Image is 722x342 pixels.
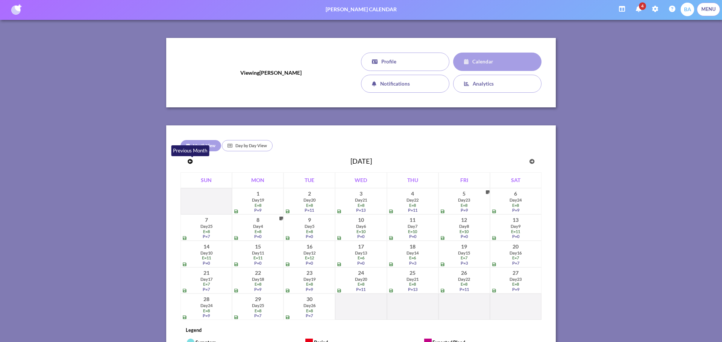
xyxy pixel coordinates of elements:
span: 14 [182,243,231,250]
div: Day 23 [440,197,488,202]
div: E = 8 [440,203,488,208]
div: E = 8 [491,203,540,208]
div: E = 8 [285,282,334,286]
div: P = 0 [234,261,282,265]
span: 28 [182,295,231,303]
div: Day 6 [337,224,385,229]
div: E = 7 [182,282,231,286]
div: MON [232,172,284,188]
span: 9 [285,216,334,224]
div: P = 9 [285,287,334,292]
div: Day 21 [337,197,385,202]
div: THU [387,172,438,188]
span: 5 [440,190,488,197]
div: E = 8 [182,229,231,234]
div: Day 18 [234,277,282,282]
span: 12 [440,216,488,224]
h4: Viewing [PERSON_NAME] [180,69,361,77]
div: E = 6 [337,255,385,260]
div: P = 0 [337,234,385,239]
div: Day 19 [285,277,334,282]
div: E = 8 [337,282,385,286]
h4: Legend [186,327,536,333]
button: Month View [180,140,221,151]
div: Day 11 [234,250,282,255]
span: 18 [388,243,437,250]
span: 6 [491,190,540,197]
div: E = 8 [285,308,334,313]
span: 27 [491,269,540,277]
div: P = 3 [388,261,437,265]
div: E = 8 [234,308,282,313]
span: 15 [234,243,282,250]
span: 16 [285,243,334,250]
div: SAT [490,172,541,188]
span: 17 [337,243,385,250]
div: E = 7 [440,255,488,260]
div: P = 0 [388,234,437,239]
span: [DATE] [350,155,372,168]
div: P = 9 [440,208,488,212]
div: Day 22 [388,197,437,202]
div: P = 9 [491,208,540,212]
div: P = 9 [182,313,231,318]
div: P = 7 [285,313,334,318]
div: Day 20 [285,197,334,202]
span: 22 [234,269,282,277]
div: E = 11 [182,255,231,260]
a: Analytics [453,75,541,93]
span: 8 [234,216,282,224]
div: E = 8 [440,282,488,286]
div: Day 17 [182,277,231,282]
div: E = 10 [440,229,488,234]
div: Day 16 [491,250,540,255]
div: Day 9 [491,224,540,229]
span: 30 [285,295,334,303]
div: P = 7 [182,287,231,292]
div: P = 9 [491,287,540,292]
div: Day 15 [440,250,488,255]
div: P = 0 [491,234,540,239]
div: Day 26 [285,303,334,308]
span: 3 [337,190,385,197]
span: 4 [639,2,646,10]
div: E = 8 [234,203,282,208]
div: P = 0 [234,234,282,239]
div: P = 9 [234,208,282,212]
div: P = 0 [182,261,231,265]
div: E = 8 [182,308,231,313]
span: 21 [182,269,231,277]
div: Day 19 [234,197,282,202]
div: E = 10 [388,229,437,234]
a: Calendar [453,53,541,71]
div: Day 8 [440,224,488,229]
img: Logo [11,4,22,15]
span: Notifications [380,81,410,87]
div: P = 0 [285,234,334,239]
div: Day 22 [440,277,488,282]
span: 11 [388,216,437,224]
div: P = 11 [388,208,437,212]
div: E = 8 [491,282,540,286]
span: 29 [234,295,282,303]
span: 4 [388,190,437,197]
div: E = 8 [285,229,334,234]
div: Day 25 [234,303,282,308]
span: 19 [440,243,488,250]
div: WED [335,172,387,188]
div: Day 25 [182,224,231,229]
div: Day 4 [234,224,282,229]
a: BA [681,3,694,16]
div: E = 8 [337,203,385,208]
div: E = 10 [337,229,385,234]
div: TUE [284,172,335,188]
span: 20 [491,243,540,250]
div: E = 8 [388,203,437,208]
div: Day 5 [285,224,334,229]
div: P = 11 [440,287,488,292]
span: 1 [234,190,282,197]
div: Day 21 [388,277,437,282]
div: Day 14 [388,250,437,255]
div: E = 8 [285,203,334,208]
span: Profile [381,59,396,65]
